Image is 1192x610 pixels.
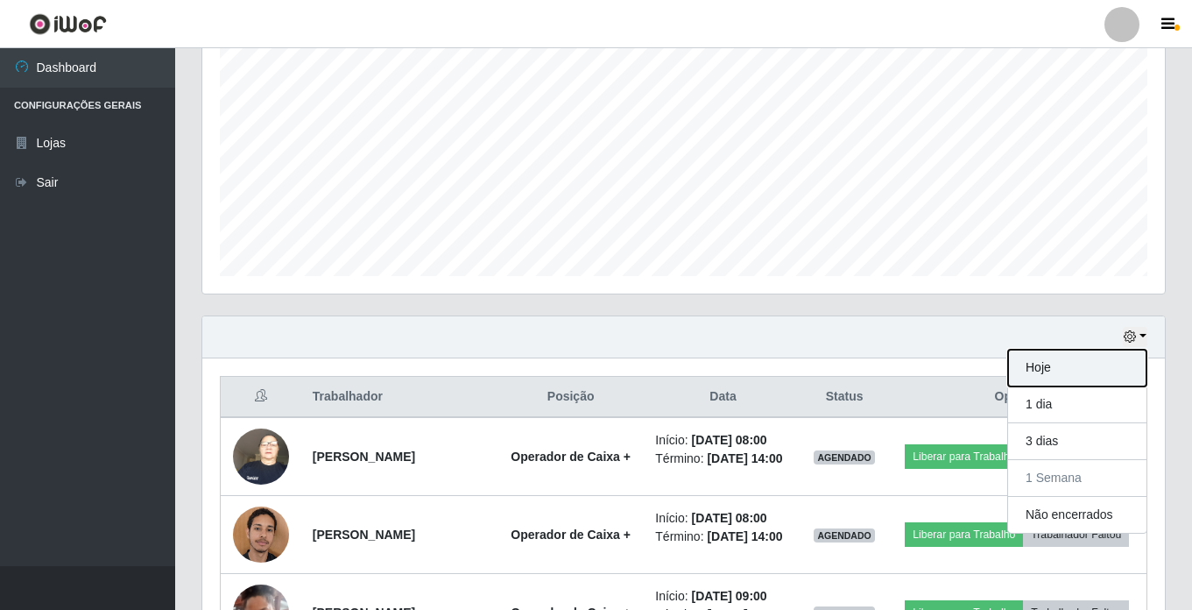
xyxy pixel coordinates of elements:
[801,377,888,418] th: Status
[692,433,767,447] time: [DATE] 08:00
[302,377,497,418] th: Trabalhador
[655,587,790,606] li: Início:
[511,450,631,464] strong: Operador de Caixa +
[814,528,875,543] span: AGENDADO
[1023,522,1129,547] button: Trabalhador Faltou
[233,419,289,493] img: 1723623614898.jpeg
[655,528,790,546] li: Término:
[692,589,767,603] time: [DATE] 09:00
[707,451,782,465] time: [DATE] 14:00
[313,450,415,464] strong: [PERSON_NAME]
[905,522,1023,547] button: Liberar para Trabalho
[887,377,1146,418] th: Opções
[313,528,415,542] strong: [PERSON_NAME]
[814,450,875,465] span: AGENDADO
[1008,423,1146,460] button: 3 dias
[233,497,289,571] img: 1736790726296.jpeg
[29,13,107,35] img: CoreUI Logo
[1008,497,1146,533] button: Não encerrados
[655,431,790,450] li: Início:
[905,444,1023,469] button: Liberar para Trabalho
[1008,387,1146,423] button: 1 dia
[1008,460,1146,497] button: 1 Semana
[1008,350,1146,387] button: Hoje
[692,511,767,525] time: [DATE] 08:00
[655,450,790,468] li: Término:
[655,509,790,528] li: Início:
[497,377,645,418] th: Posição
[645,377,801,418] th: Data
[511,528,631,542] strong: Operador de Caixa +
[707,529,782,543] time: [DATE] 14:00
